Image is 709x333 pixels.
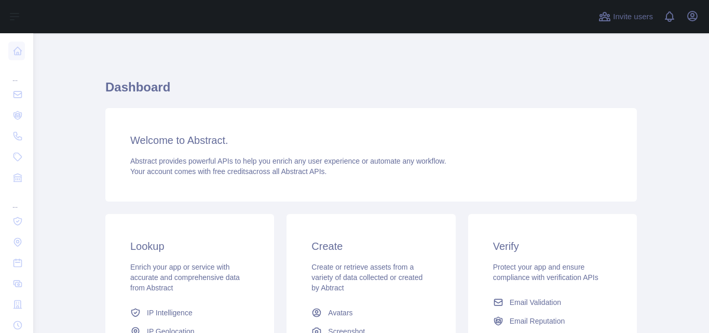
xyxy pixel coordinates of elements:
[147,308,193,318] span: IP Intelligence
[130,157,446,165] span: Abstract provides powerful APIs to help you enrich any user experience or automate any workflow.
[130,239,249,254] h3: Lookup
[493,263,598,282] span: Protect your app and ensure compliance with verification APIs
[105,79,637,104] h1: Dashboard
[130,133,612,148] h3: Welcome to Abstract.
[510,316,565,326] span: Email Reputation
[8,189,25,210] div: ...
[311,263,422,292] span: Create or retrieve assets from a variety of data collected or created by Abtract
[489,312,616,330] a: Email Reputation
[213,167,249,176] span: free credits
[8,62,25,83] div: ...
[130,263,240,292] span: Enrich your app or service with accurate and comprehensive data from Abstract
[510,297,561,308] span: Email Validation
[311,239,430,254] h3: Create
[493,239,612,254] h3: Verify
[126,303,253,322] a: IP Intelligence
[328,308,352,318] span: Avatars
[596,8,655,25] button: Invite users
[307,303,434,322] a: Avatars
[613,11,653,23] span: Invite users
[489,293,616,312] a: Email Validation
[130,167,326,176] span: Your account comes with across all Abstract APIs.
